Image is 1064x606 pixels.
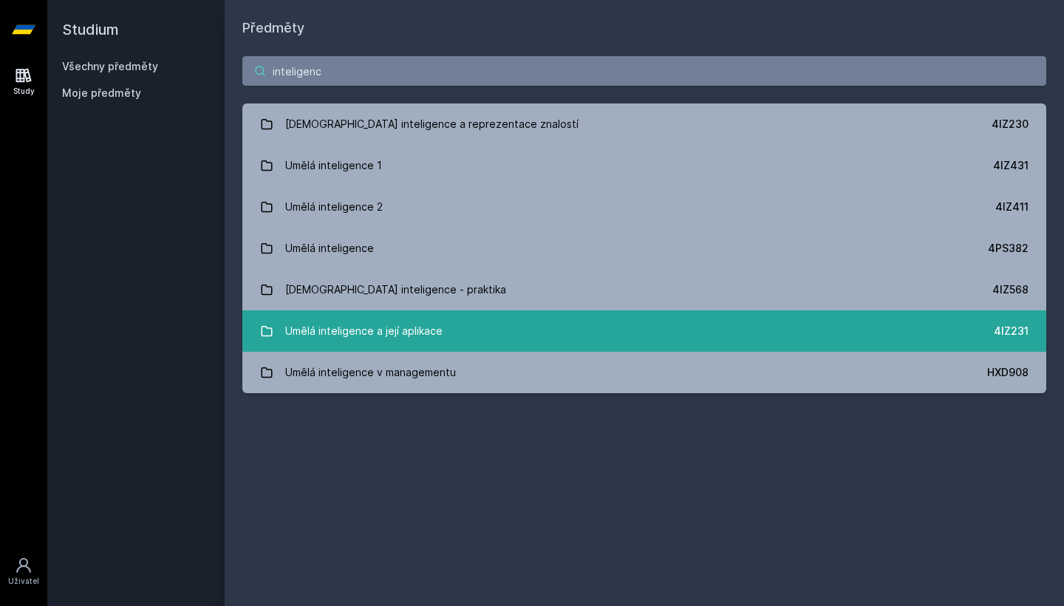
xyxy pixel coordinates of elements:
[285,151,382,180] div: Umělá inteligence 1
[242,103,1046,145] a: [DEMOGRAPHIC_DATA] inteligence a reprezentace znalostí 4IZ230
[995,200,1029,214] div: 4IZ411
[242,269,1046,310] a: [DEMOGRAPHIC_DATA] inteligence - praktika 4IZ568
[242,228,1046,269] a: Umělá inteligence 4PS382
[285,358,456,387] div: Umělá inteligence v managementu
[987,365,1029,380] div: HXD908
[285,316,443,346] div: Umělá inteligence a její aplikace
[285,275,506,304] div: [DEMOGRAPHIC_DATA] inteligence - praktika
[285,234,374,263] div: Umělá inteligence
[3,59,44,104] a: Study
[62,86,141,101] span: Moje předměty
[992,117,1029,132] div: 4IZ230
[3,549,44,594] a: Uživatel
[988,241,1029,256] div: 4PS382
[242,145,1046,186] a: Umělá inteligence 1 4IZ431
[242,56,1046,86] input: Název nebo ident předmětu…
[13,86,35,97] div: Study
[242,310,1046,352] a: Umělá inteligence a její aplikace 4IZ231
[285,109,579,139] div: [DEMOGRAPHIC_DATA] inteligence a reprezentace znalostí
[993,158,1029,173] div: 4IZ431
[242,18,1046,38] h1: Předměty
[994,324,1029,338] div: 4IZ231
[242,186,1046,228] a: Umělá inteligence 2 4IZ411
[62,60,158,72] a: Všechny předměty
[8,576,39,587] div: Uživatel
[285,192,383,222] div: Umělá inteligence 2
[992,282,1029,297] div: 4IZ568
[242,352,1046,393] a: Umělá inteligence v managementu HXD908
